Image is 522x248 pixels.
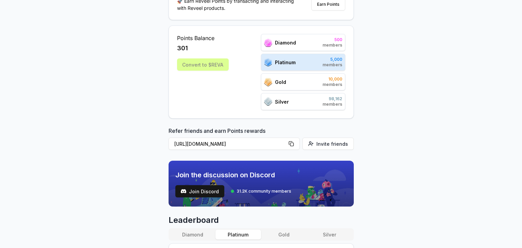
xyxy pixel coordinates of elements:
[323,42,342,48] span: members
[169,127,354,153] div: Refer friends and earn Points rewards
[323,102,342,107] span: members
[264,58,272,67] img: ranks_icon
[302,138,354,150] button: Invite friends
[264,97,272,106] img: ranks_icon
[264,78,272,86] img: ranks_icon
[261,230,307,240] button: Gold
[175,185,224,197] button: Join Discord
[264,38,272,47] img: ranks_icon
[237,189,291,194] span: 31.2K community members
[169,215,354,226] span: Leaderboard
[275,98,289,105] span: Silver
[323,96,342,102] span: 98,162
[189,188,219,195] span: Join Discord
[177,34,229,42] span: Points Balance
[170,230,215,240] button: Diamond
[323,57,342,62] span: 5,000
[169,161,354,207] img: discord_banner
[323,82,342,87] span: members
[175,185,224,197] a: testJoin Discord
[323,62,342,68] span: members
[316,140,348,147] span: Invite friends
[323,37,342,42] span: 500
[215,230,261,240] button: Platinum
[177,43,188,53] span: 301
[275,59,296,66] span: Platinum
[181,189,186,194] img: test
[275,39,296,46] span: Diamond
[275,78,286,86] span: Gold
[175,170,291,180] span: Join the discussion on Discord
[307,230,352,240] button: Silver
[169,138,300,150] button: [URL][DOMAIN_NAME]
[323,76,342,82] span: 10,000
